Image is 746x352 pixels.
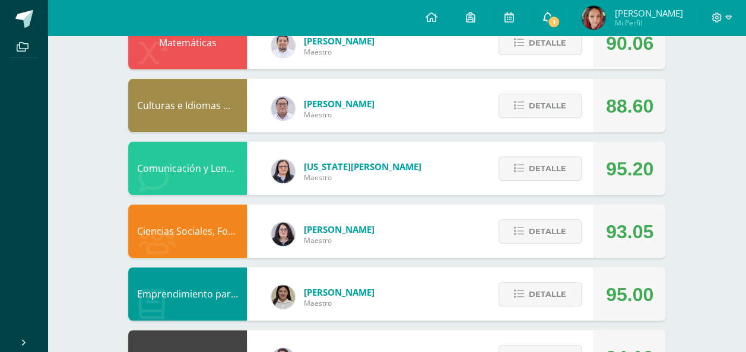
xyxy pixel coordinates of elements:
div: Comunicación y Lenguaje, Idioma Extranjero: Inglés [128,142,247,195]
div: Emprendimiento para la Productividad [128,267,247,321]
span: [US_STATE][PERSON_NAME] [304,161,421,172]
img: 1dc3b97bb891b8df9f4c0cb0359b6b14.png [271,34,295,57]
img: 1cdd0a7f21a1b83a6925c03ddac28e9e.png [582,6,605,30]
div: 93.05 [606,205,653,258]
img: f270ddb0ea09d79bf84e45c6680ec463.png [271,222,295,246]
span: Detalle [529,158,566,180]
span: [PERSON_NAME] [304,223,374,235]
span: [PERSON_NAME] [614,7,682,19]
img: 7b13906345788fecd41e6b3029541beb.png [271,285,295,309]
img: 5778bd7e28cf89dedf9ffa8080fc1cd8.png [271,97,295,120]
span: Maestro [304,235,374,245]
span: Mi Perfil [614,18,682,28]
span: Maestro [304,172,421,183]
span: Detalle [529,220,566,242]
div: Ciencias Sociales, Formación Ciudadana e Interculturalidad [128,204,247,258]
div: 88.60 [606,79,653,133]
span: Maestro [304,47,374,57]
div: Culturas e Idiomas Mayas, Garífuna o Xinka [128,79,247,132]
div: 90.06 [606,17,653,70]
span: Detalle [529,95,566,117]
span: Detalle [529,32,566,54]
span: Maestro [304,298,374,308]
span: Maestro [304,110,374,120]
span: Detalle [529,283,566,305]
button: Detalle [499,31,582,55]
button: Detalle [499,156,582,181]
button: Detalle [499,282,582,306]
span: [PERSON_NAME] [304,286,374,298]
span: [PERSON_NAME] [304,35,374,47]
div: Matemáticas [128,16,247,69]
span: [PERSON_NAME] [304,98,374,110]
div: 95.00 [606,268,653,321]
button: Detalle [499,219,582,244]
img: e3bbb134d93969a5e3635e639c7a65a0.png [271,159,295,183]
div: 95.20 [606,142,653,196]
span: 1 [547,15,560,28]
button: Detalle [499,94,582,118]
